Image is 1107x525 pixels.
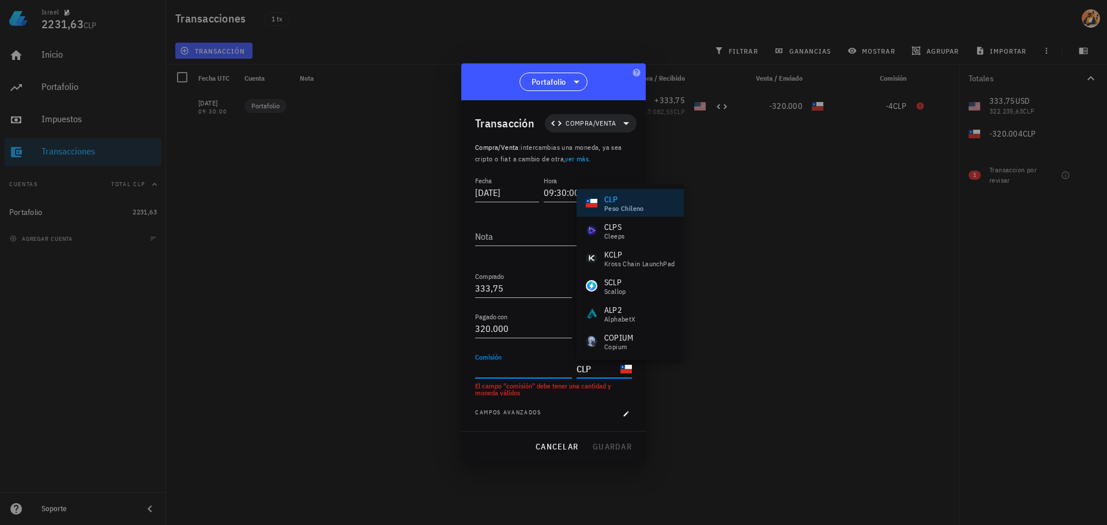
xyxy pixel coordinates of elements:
[604,316,636,323] div: AlphabetX
[604,332,634,343] div: COPIUM
[544,176,557,185] label: Hora
[532,76,566,88] span: Portafolio
[475,142,632,165] p: :
[566,118,616,129] span: Compra/Venta
[577,360,618,378] input: Moneda
[604,205,644,212] div: peso chileno
[604,260,675,267] div: Kross Chain LaunchPad
[604,288,626,295] div: Scallop
[475,408,541,420] span: Campos avanzados
[475,312,507,321] label: Pagado con
[586,308,597,319] div: ALP2-icon
[475,143,622,163] span: intercambias una moneda, ya sea cripto o fiat a cambio de otra, .
[586,252,597,264] div: KCLP-icon
[475,143,519,152] span: Compra/Venta
[586,225,597,236] div: CLPS-icon
[604,194,644,205] div: CLP
[475,176,492,185] label: Fecha
[475,114,534,133] div: Transacción
[530,436,583,457] button: cancelar
[604,343,634,350] div: Copium
[604,249,675,260] div: KCLP
[586,280,597,292] div: SCLP-icon
[604,233,624,240] div: Cleeps
[586,197,597,209] div: CLP-icon
[612,176,632,205] div: UTC
[604,277,626,288] div: SCLP
[604,221,624,233] div: CLPS
[604,304,636,316] div: ALP2
[535,441,578,452] span: cancelar
[475,383,632,396] div: El campo "comisión" debe tener una cantidad y moneda válidos
[586,335,597,347] div: COPIUM-icon
[475,272,504,281] label: Comprado
[475,353,502,361] label: Comisión
[565,154,589,163] a: ver más
[620,363,632,375] div: CLP-icon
